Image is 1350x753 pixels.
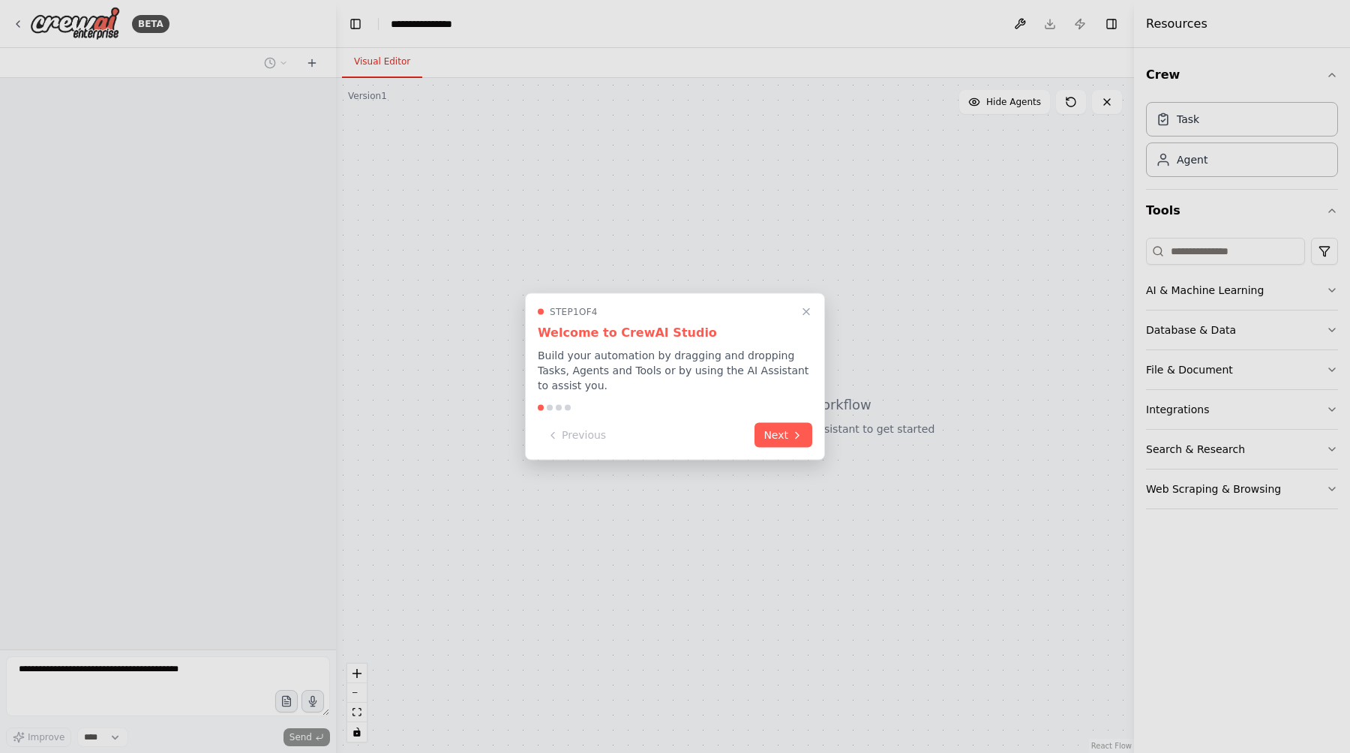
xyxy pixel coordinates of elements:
span: Step 1 of 4 [550,306,598,318]
h3: Welcome to CrewAI Studio [538,324,812,342]
button: Next [754,423,812,448]
button: Previous [538,423,615,448]
button: Hide left sidebar [345,13,366,34]
p: Build your automation by dragging and dropping Tasks, Agents and Tools or by using the AI Assista... [538,348,812,393]
button: Close walkthrough [797,303,815,321]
